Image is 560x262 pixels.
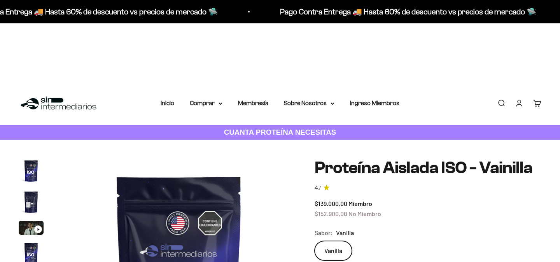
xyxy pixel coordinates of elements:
summary: Comprar [190,98,222,108]
span: No Miembro [348,210,381,217]
span: 4.7 [315,184,321,192]
legend: Sabor: [315,228,333,238]
button: Ir al artículo 3 [19,221,44,237]
span: $139.000,00 [315,200,347,207]
span: Miembro [348,200,372,207]
img: Proteína Aislada ISO - Vainilla [19,190,44,215]
a: Membresía [238,100,268,106]
h1: Proteína Aislada ISO - Vainilla [315,158,541,177]
p: Pago Contra Entrega 🚚 Hasta 60% de descuento vs precios de mercado 🛸 [279,5,535,18]
span: $152.900,00 [315,210,347,217]
span: Vanilla [336,228,354,238]
strong: CUANTA PROTEÍNA NECESITAS [224,128,336,136]
a: 4.74.7 de 5.0 estrellas [315,184,541,192]
a: Inicio [161,100,174,106]
a: Ingreso Miembros [350,100,399,106]
button: Ir al artículo 2 [19,190,44,217]
button: Ir al artículo 1 [19,158,44,186]
img: Proteína Aislada ISO - Vainilla [19,158,44,183]
summary: Sobre Nosotros [284,98,334,108]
